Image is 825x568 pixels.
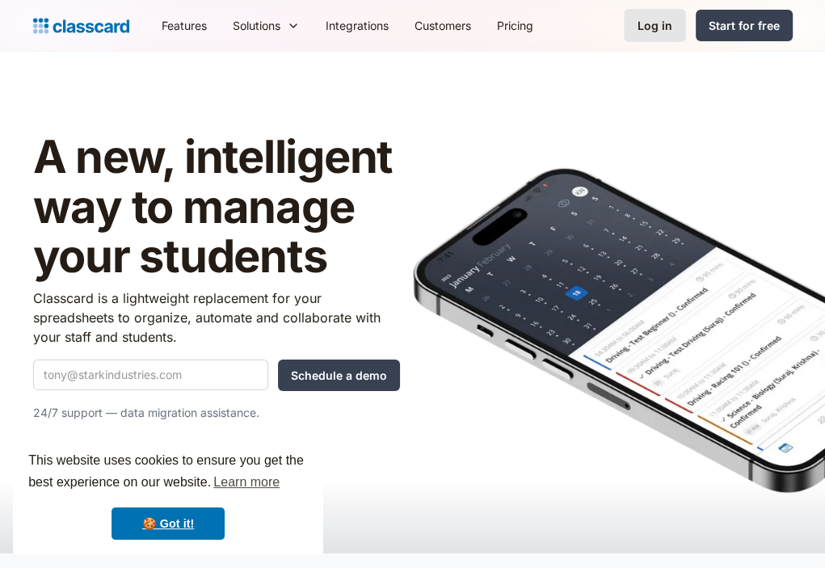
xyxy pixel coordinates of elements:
[33,133,400,282] h1: A new, intelligent way to manage your students
[112,507,225,540] a: dismiss cookie message
[402,7,484,44] a: Customers
[624,9,686,42] a: Log in
[33,288,400,347] p: Classcard is a lightweight replacement for your spreadsheets to organize, automate and collaborat...
[709,17,780,34] div: Start for free
[33,360,400,391] form: Quick Demo Form
[278,360,400,391] input: Schedule a demo
[233,17,280,34] div: Solutions
[33,403,400,423] p: 24/7 support — data migration assistance.
[220,7,313,44] div: Solutions
[33,15,129,37] a: Logo
[149,7,220,44] a: Features
[313,7,402,44] a: Integrations
[211,470,282,494] a: learn more about cookies
[638,17,672,34] div: Log in
[33,360,268,390] input: tony@starkindustries.com
[696,10,793,41] a: Start for free
[28,451,308,494] span: This website uses cookies to ensure you get the best experience on our website.
[13,435,323,555] div: cookieconsent
[484,7,546,44] a: Pricing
